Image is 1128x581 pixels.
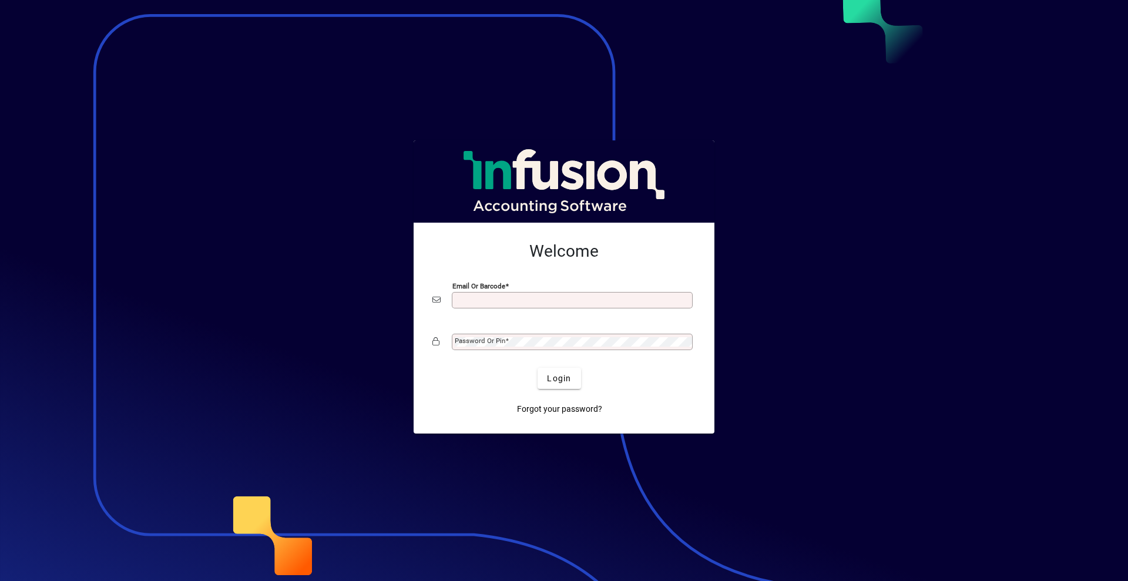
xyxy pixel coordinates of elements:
[512,398,607,419] a: Forgot your password?
[432,241,696,261] h2: Welcome
[538,368,580,389] button: Login
[517,403,602,415] span: Forgot your password?
[547,372,571,385] span: Login
[452,282,505,290] mat-label: Email or Barcode
[455,337,505,345] mat-label: Password or Pin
